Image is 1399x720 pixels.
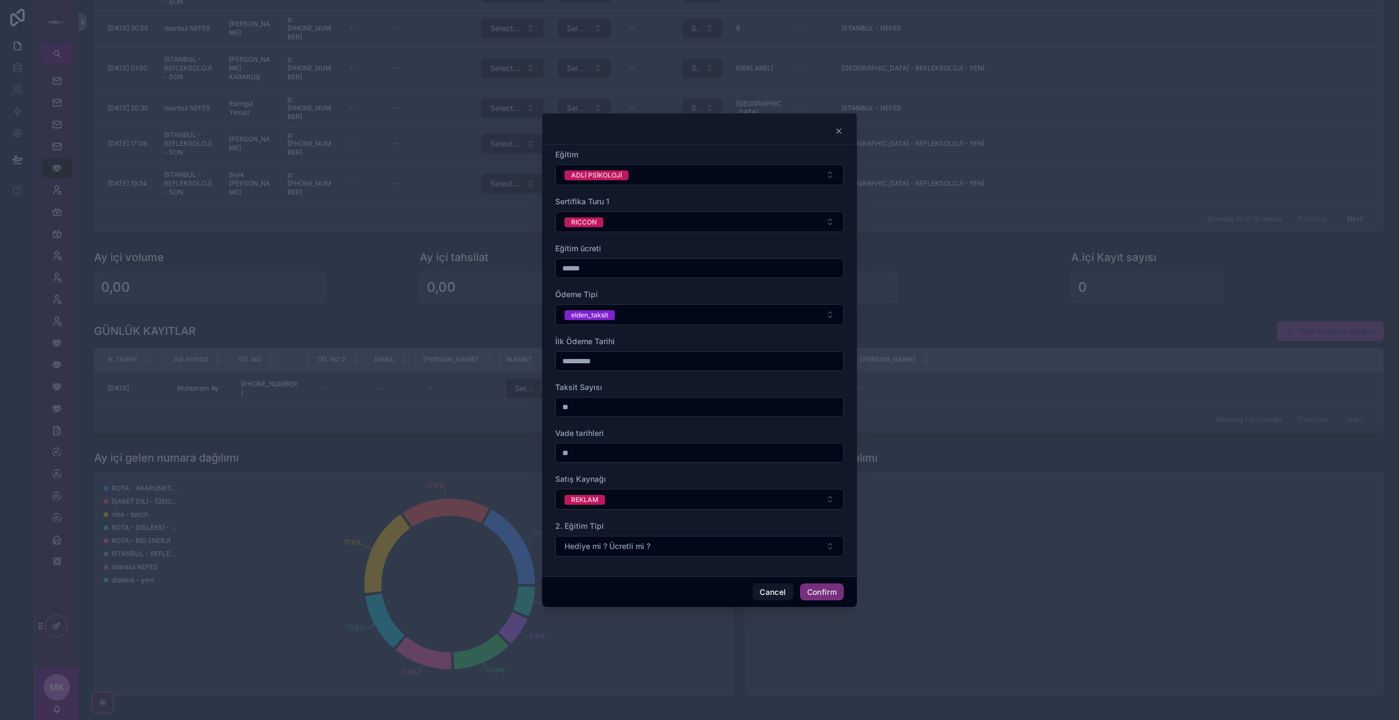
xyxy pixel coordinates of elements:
span: Eğitim ücreti [555,244,601,253]
span: Hediye mi ? Ücretli mi ? [565,541,650,552]
button: Select Button [555,536,844,557]
button: Select Button [555,489,844,510]
button: Confirm [800,583,844,601]
button: Cancel [753,583,793,601]
span: Vade tarihleri [555,428,604,438]
div: RICCON [571,217,597,227]
span: Satış Kaynağı [555,474,606,483]
span: İlk Ödeme Tarihi [555,337,615,346]
span: Sertifika Turu 1 [555,197,609,206]
button: Select Button [555,304,844,325]
span: Ödeme Tipi [555,290,598,299]
span: 2. Eğitim Tipi [555,521,604,530]
div: elden_taksit [571,310,608,320]
div: ADLİ PSİKOLOJİ [571,170,622,180]
button: Select Button [555,164,844,185]
div: REKLAM [571,495,598,505]
span: Eğitim [555,150,578,159]
button: Select Button [555,211,844,232]
span: Taksit Sayısı [555,382,602,392]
